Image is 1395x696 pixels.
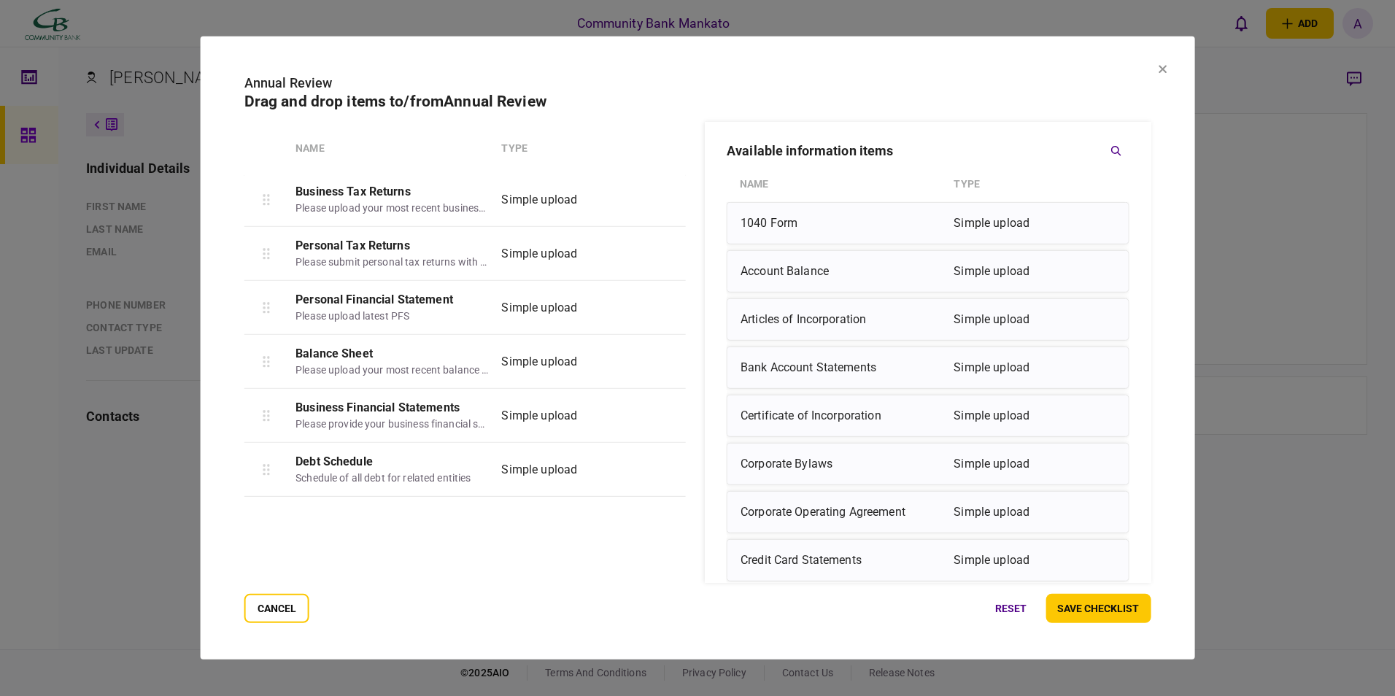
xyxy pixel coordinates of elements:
[501,298,634,316] div: Simple upload
[244,73,1151,93] div: Annual Review
[295,291,488,309] div: Personal Financial Statement
[741,449,946,479] div: Corporate Bylaws
[244,594,309,623] button: cancel
[295,201,488,216] div: Please upload your most recent business tax returns
[954,209,1115,238] div: Simple upload
[741,353,946,382] div: Bank Account Statements
[741,305,946,334] div: Articles of Incorporation
[741,498,946,527] div: Corporate Operating Agreement
[740,171,946,196] div: Name
[954,498,1115,527] div: Simple upload
[984,594,1038,623] button: reset
[727,144,894,158] h3: available information items
[727,491,1129,533] div: Corporate Operating AgreementSimple upload
[727,443,1129,485] div: Corporate BylawsSimple upload
[501,190,634,208] div: Simple upload
[741,546,946,575] div: Credit Card Statements
[727,202,1129,244] div: 1040 FormSimple upload
[295,309,488,324] div: Please upload latest PFS
[501,460,634,478] div: Simple upload
[727,539,1129,581] div: Credit Card StatementsSimple upload
[501,141,634,156] div: Type
[501,244,634,262] div: Simple upload
[295,453,488,471] div: Debt Schedule
[954,257,1115,286] div: Simple upload
[741,209,946,238] div: 1040 Form
[295,237,488,255] div: Personal Tax Returns
[741,257,946,286] div: Account Balance
[954,449,1115,479] div: Simple upload
[295,399,488,417] div: Business Financial Statements
[295,471,488,486] div: Schedule of all debt for related entities
[727,395,1129,437] div: Certificate of IncorporationSimple upload
[295,183,488,201] div: Business Tax Returns
[954,305,1115,334] div: Simple upload
[727,298,1129,341] div: Articles of IncorporationSimple upload
[954,401,1115,430] div: Simple upload
[295,255,488,270] div: Please submit personal tax returns with all schedules
[295,345,488,363] div: Balance Sheet
[244,93,1151,111] h2: Drag and drop items to/from Annual Review
[295,417,488,432] div: Please provide your business financial statements
[295,363,488,378] div: Please upload your most recent balance sheeet
[295,141,494,156] div: Name
[741,401,946,430] div: Certificate of Incorporation
[954,353,1115,382] div: Simple upload
[501,352,634,370] div: Simple upload
[727,250,1129,293] div: Account BalanceSimple upload
[501,406,634,424] div: Simple upload
[954,546,1115,575] div: Simple upload
[1046,594,1151,623] button: save checklist
[954,171,1116,196] div: Type
[727,347,1129,389] div: Bank Account StatementsSimple upload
